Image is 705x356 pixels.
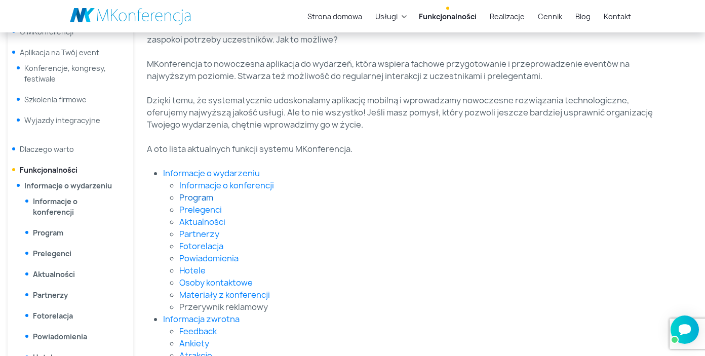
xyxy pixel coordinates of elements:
[179,241,223,252] a: Fotorelacja
[147,58,663,82] p: MKonferencja to nowoczesna aplikacja do wydarzeń, która wspiera fachowe przygotowanie i przeprowa...
[20,165,77,175] a: Funkcjonalności
[33,311,73,321] a: Fotorelacja
[534,7,566,26] a: Cennik
[147,21,663,46] p: Zależy Ci na sprawnej i profesjonalnej organizacji wydarzenia? Nasz system eventowy spełni wszyst...
[24,115,100,125] a: Wyjazdy integracyjne
[24,95,87,104] a: Szkolenia firmowe
[20,144,74,154] a: Dlaczego warto
[179,277,253,288] a: Osoby kontaktowe
[415,7,481,26] a: Funkcjonalności
[24,181,112,190] a: Informacje o wydarzeniu
[163,168,260,179] a: Informacje o wydarzeniu
[179,228,219,240] a: Partnerzy
[600,7,635,26] a: Kontakt
[33,269,75,279] a: Aktualności
[24,63,106,84] a: Konferencje, kongresy, festiwale
[33,249,71,258] a: Prelegenci
[33,290,68,300] a: Partnerzy
[179,301,663,313] li: Przerywnik reklamowy
[33,332,87,341] a: Powiadomienia
[303,7,366,26] a: Strona domowa
[33,228,63,238] a: Program
[486,7,529,26] a: Realizacje
[371,7,402,26] a: Usługi
[179,265,206,276] a: Hotele
[179,253,239,264] a: Powiadomienia
[179,216,225,227] a: Aktualności
[571,7,595,26] a: Blog
[147,143,663,155] p: A oto lista aktualnych funkcji systemu MKonferencja.
[179,326,217,337] a: Feedback
[163,313,240,325] a: Informacja zwrotna
[147,94,663,131] p: Dzięki temu, że systematycznie udoskonalamy aplikację mobilną i wprowadzamy nowoczesne rozwiązani...
[179,204,222,215] a: Prelegenci
[20,48,99,57] span: Aplikacja na Twój event
[179,192,213,203] a: Program
[671,315,699,344] iframe: Smartsupp widget button
[33,196,77,217] a: Informacje o konferencji
[179,289,270,300] a: Materiały z konferencji
[179,338,209,349] a: Ankiety
[179,180,274,191] a: Informacje o konferencji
